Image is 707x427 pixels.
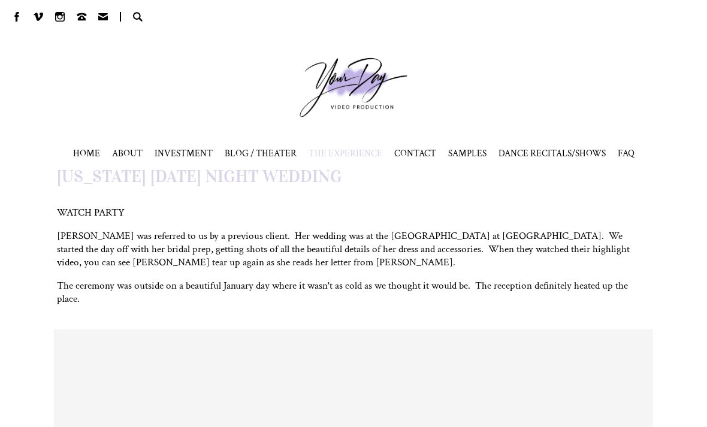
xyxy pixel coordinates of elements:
[498,147,606,159] span: DANCE RECITALS/SHOWS
[282,40,425,135] a: Your Day Production Logo
[57,229,650,269] p: [PERSON_NAME] was referred to us by a previous client. Her wedding was at the [GEOGRAPHIC_DATA] a...
[448,147,487,159] span: SAMPLES
[57,279,650,305] p: The ceremony was outside on a beautiful January day where it wasn't as cold as we thought it woul...
[57,165,650,187] h2: [US_STATE] [DATE] NIGHT WEDDING
[618,147,635,159] a: FAQ
[394,147,436,159] a: CONTACT
[309,147,382,159] a: THE EXPERIENCE
[73,147,100,159] a: HOME
[155,147,213,159] a: INVESTMENT
[57,206,650,219] p: WATCH PARTY
[225,147,297,159] a: BLOG / THEATER
[112,147,143,159] a: ABOUT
